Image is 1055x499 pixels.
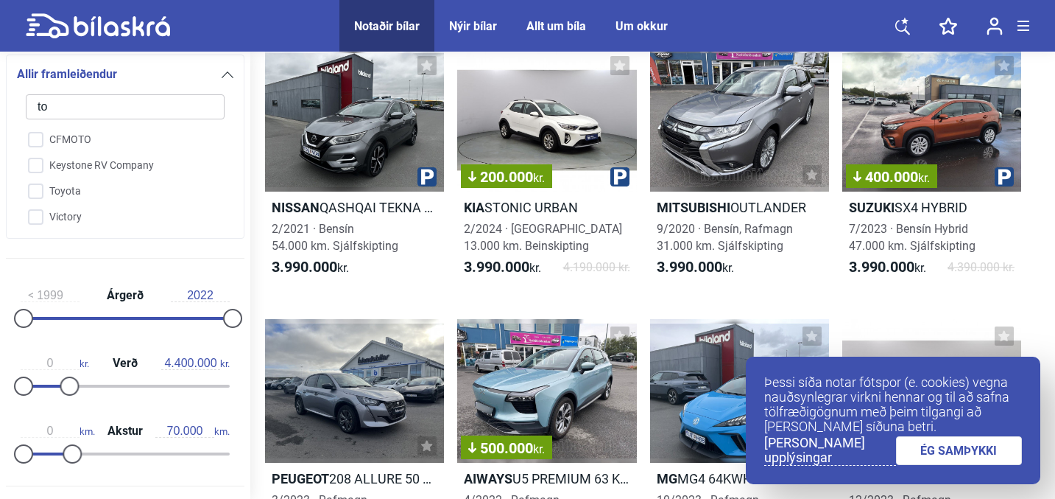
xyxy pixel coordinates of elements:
b: 3.990.000 [849,258,914,276]
span: kr. [849,259,926,276]
a: Allt um bíla [526,19,586,33]
span: kr. [272,259,349,276]
span: km. [155,425,230,438]
a: 200.000kr.KiaSTONIC URBAN2/2024 · [GEOGRAPHIC_DATA]13.000 km. Beinskipting3.990.000kr.4.190.000 kr. [457,49,636,290]
h2: STONIC URBAN [457,199,636,216]
b: Nissan [272,200,320,215]
span: kr. [464,259,541,276]
h2: 208 ALLURE 50 KWH [265,470,444,487]
img: parking.png [995,167,1014,186]
span: kr. [21,357,89,370]
b: Suzuki [849,200,895,215]
span: 2/2021 · Bensín 54.000 km. Sjálfskipting [272,222,398,253]
b: Kia [464,200,484,215]
img: user-login.svg [987,17,1003,35]
a: NissanQASHQAI TEKNA 2WD2/2021 · Bensín54.000 km. Sjálfskipting3.990.000kr. [265,49,444,290]
p: Þessi síða notar fótspor (e. cookies) vegna nauðsynlegrar virkni hennar og til að safna tölfræðig... [764,375,1022,434]
a: 400.000kr.SuzukiSX4 HYBRID7/2023 · Bensín Hybrid47.000 km. Sjálfskipting3.990.000kr.4.390.000 kr. [842,49,1021,290]
b: Smart [849,471,894,486]
b: Mitsubishi [657,200,730,215]
h2: U5 PREMIUM 63 KWH [457,470,636,487]
span: 200.000 [468,170,545,184]
a: Um okkur [615,19,668,33]
h2: QASHQAI TEKNA 2WD [265,199,444,216]
b: 3.990.000 [464,258,529,276]
a: Notaðir bílar [354,19,420,33]
h2: SX4 HYBRID [842,199,1021,216]
span: Allir framleiðendur [17,64,117,85]
span: kr. [533,171,545,185]
h2: OUTLANDER [650,199,829,216]
span: kr. [533,442,545,456]
b: 3.990.000 [272,258,337,276]
span: kr. [918,171,930,185]
span: km. [21,425,95,438]
span: 7/2023 · Bensín Hybrid 47.000 km. Sjálfskipting [849,222,975,253]
span: Árgerð [103,290,147,301]
span: 4.390.000 kr. [948,259,1015,276]
span: 9/2020 · Bensín, Rafmagn 31.000 km. Sjálfskipting [657,222,793,253]
a: MitsubishiOUTLANDER9/2020 · Bensín, Rafmagn31.000 km. Sjálfskipting3.990.000kr. [650,49,829,290]
span: Verð [109,357,141,369]
span: 500.000 [468,441,545,456]
a: ÉG SAMÞYKKI [896,436,1023,465]
img: parking.png [610,167,629,186]
img: parking.png [417,167,437,186]
span: 2/2024 · [GEOGRAPHIC_DATA] 13.000 km. Beinskipting [464,222,622,253]
a: Nýir bílar [449,19,497,33]
span: Akstur [104,425,147,437]
b: Peugeot [272,471,329,486]
b: 3.990.000 [657,258,722,276]
a: [PERSON_NAME] upplýsingar [764,436,896,466]
span: kr. [657,259,734,276]
span: kr. [161,357,230,370]
b: Mg [657,471,677,486]
h2: MG4 64KWH ELECTRIC [650,470,829,487]
span: 4.190.000 kr. [563,259,630,276]
span: 400.000 [853,170,930,184]
b: Aiways [464,471,512,486]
